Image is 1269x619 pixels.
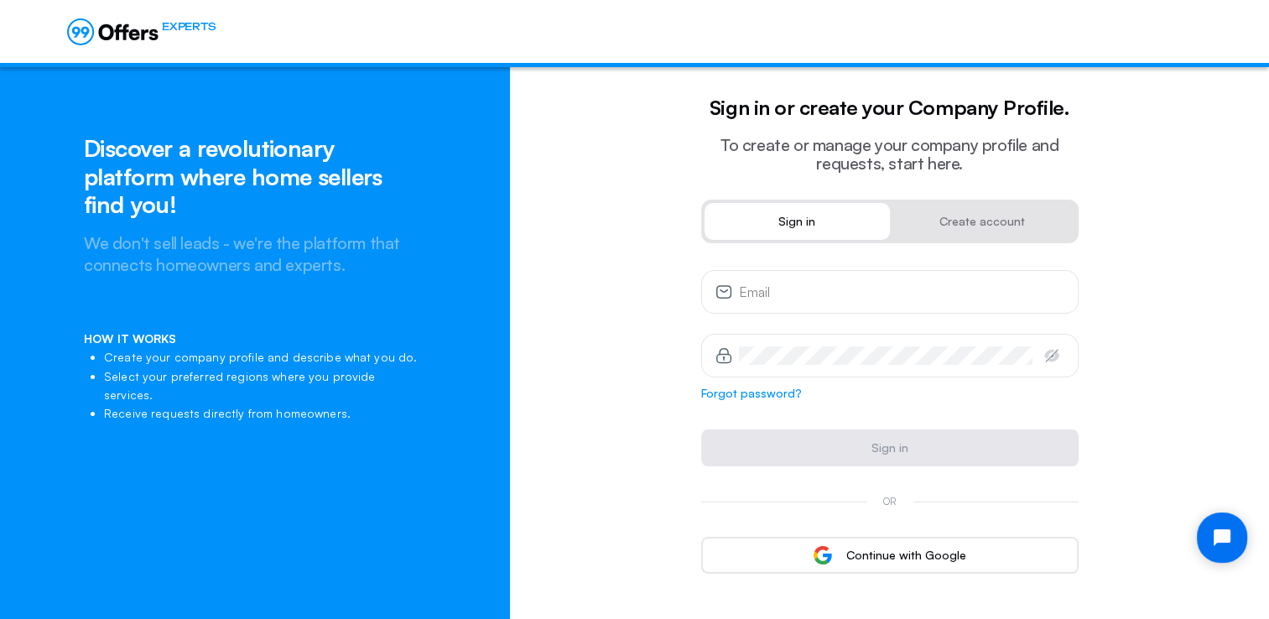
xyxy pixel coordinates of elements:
a: Sign in [705,203,890,240]
span: Continue with Google [846,549,966,562]
p: HOW IT WORKS [84,330,426,348]
h2: We don't sell leads - we're the platform that connects homeowners and experts. [84,232,426,276]
iframe: Tidio Chat [1183,498,1261,577]
span: OR [866,493,913,509]
button: Sign in [701,429,1079,466]
a: Create account [890,203,1075,240]
a: EXPERTS [67,18,216,45]
h2: To create or manage your company profile and requests, start here. [701,136,1079,173]
button: Forgot password? [701,384,802,403]
h5: Sign in or create your Company Profile. [701,92,1079,122]
li: Select your preferred regions where you provide services. [104,367,426,405]
li: Create your company profile and describe what you do. [104,348,426,367]
h1: Discover a revolutionary platform where home sellers find you! [84,134,426,219]
span: EXPERTS [162,18,216,34]
button: Continue with Google [701,537,1079,574]
li: Receive requests directly from homeowners. [104,404,426,423]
